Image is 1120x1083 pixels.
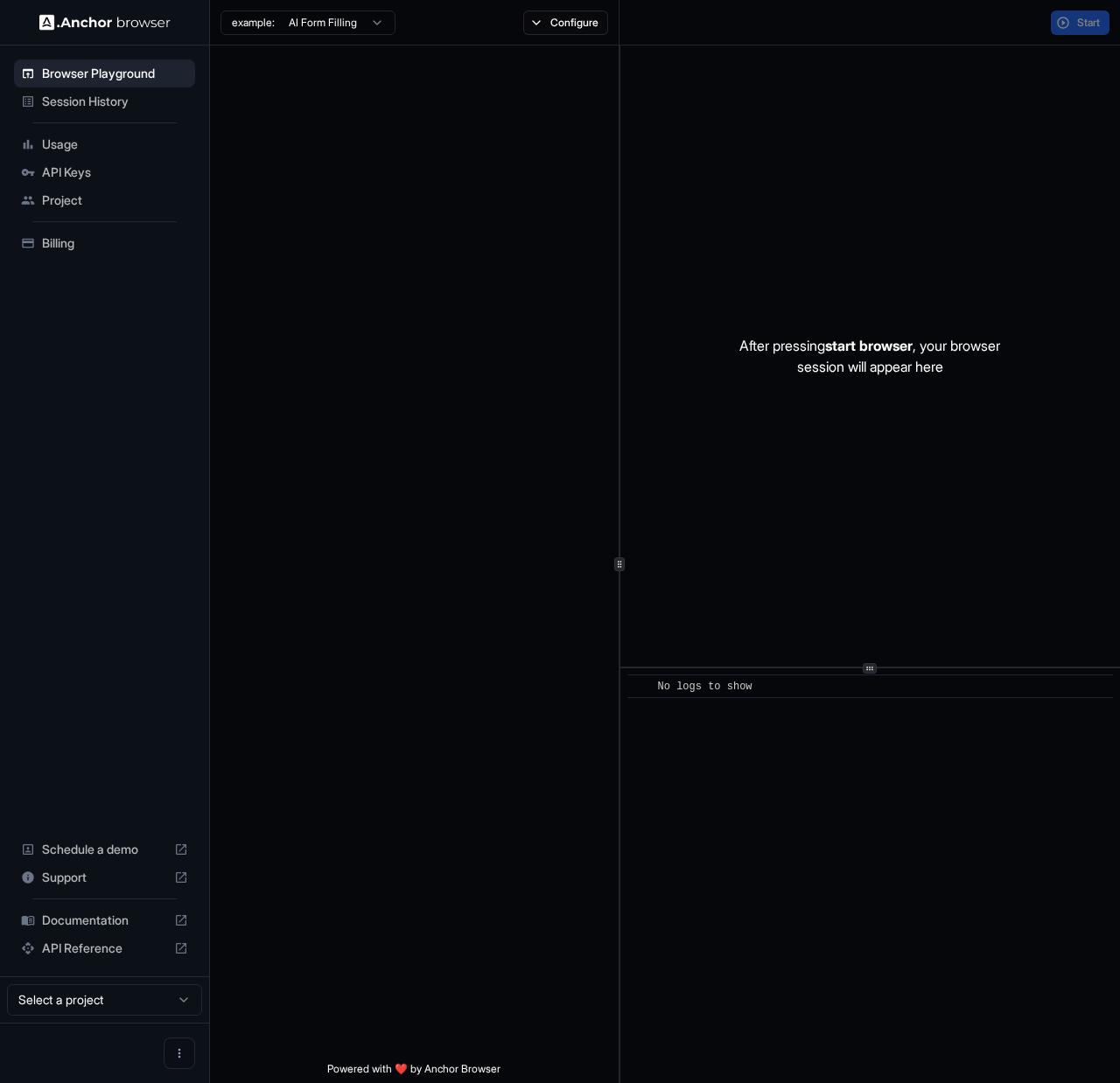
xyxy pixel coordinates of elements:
div: Browser Playground [14,59,195,87]
span: Usage [42,136,188,153]
span: No logs to show [658,681,752,693]
span: Schedule a demo [42,841,167,858]
span: Browser Playground [42,65,188,82]
div: Documentation [14,906,195,934]
span: Documentation [42,912,167,929]
p: After pressing , your browser session will appear here [739,335,1000,377]
div: Billing [14,229,195,257]
div: API Reference [14,934,195,962]
span: Powered with ❤️ by Anchor Browser [327,1062,500,1083]
span: API Keys [42,164,188,181]
div: Project [14,186,195,214]
img: Anchor Logo [39,14,171,31]
span: start browser [825,337,913,354]
div: Session History [14,87,195,115]
div: Support [14,863,195,891]
span: Support [42,869,167,886]
button: Configure [523,10,608,35]
span: Session History [42,93,188,110]
span: API Reference [42,940,167,957]
div: Usage [14,130,195,158]
div: API Keys [14,158,195,186]
span: Project [42,192,188,209]
button: Open menu [164,1038,195,1069]
div: Schedule a demo [14,835,195,863]
span: Billing [42,234,188,252]
span: example: [232,16,275,30]
span: ​ [636,678,645,695]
